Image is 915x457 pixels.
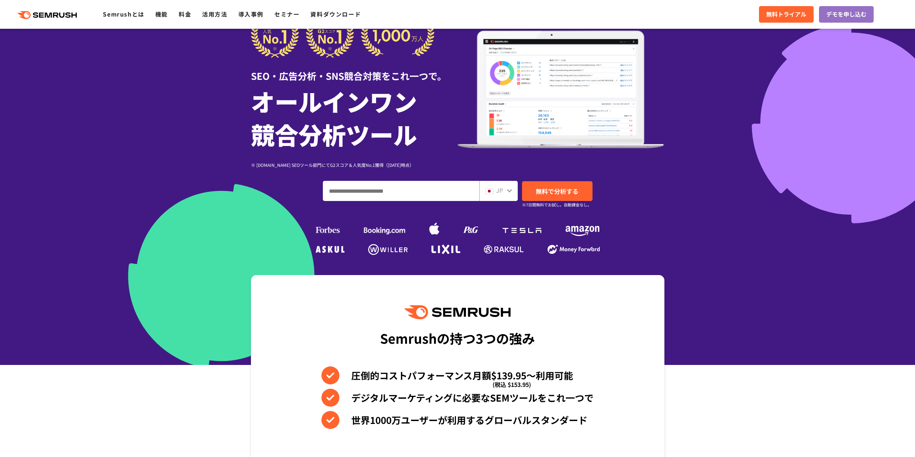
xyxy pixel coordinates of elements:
[496,186,503,195] span: JP
[251,84,458,151] h1: オールインワン 競合分析ツール
[202,10,227,18] a: 活用方法
[826,10,866,19] span: デモを申し込む
[404,305,510,319] img: Semrush
[380,325,535,351] div: Semrushの持つ3つの強み
[522,181,593,201] a: 無料で分析する
[238,10,264,18] a: 導入事例
[103,10,144,18] a: Semrushとは
[321,366,594,384] li: 圧倒的コストパフォーマンス月額$139.95〜利用可能
[251,58,458,83] div: SEO・広告分析・SNS競合対策をこれ一つで。
[310,10,361,18] a: 資料ダウンロード
[323,181,479,201] input: ドメイン、キーワードまたはURLを入力してください
[179,10,191,18] a: 料金
[493,375,531,393] span: (税込 $153.95)
[759,6,814,23] a: 無料トライアル
[819,6,874,23] a: デモを申し込む
[251,161,458,168] div: ※ [DOMAIN_NAME] SEOツール部門にてG2スコア＆人気度No.1獲得（[DATE]時点）
[274,10,299,18] a: セミナー
[321,411,594,429] li: 世界1000万ユーザーが利用するグローバルスタンダード
[321,389,594,407] li: デジタルマーケティングに必要なSEMツールをこれ一つで
[536,187,578,196] span: 無料で分析する
[766,10,806,19] span: 無料トライアル
[155,10,168,18] a: 機能
[522,201,591,208] small: ※7日間無料でお試し。自動課金なし。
